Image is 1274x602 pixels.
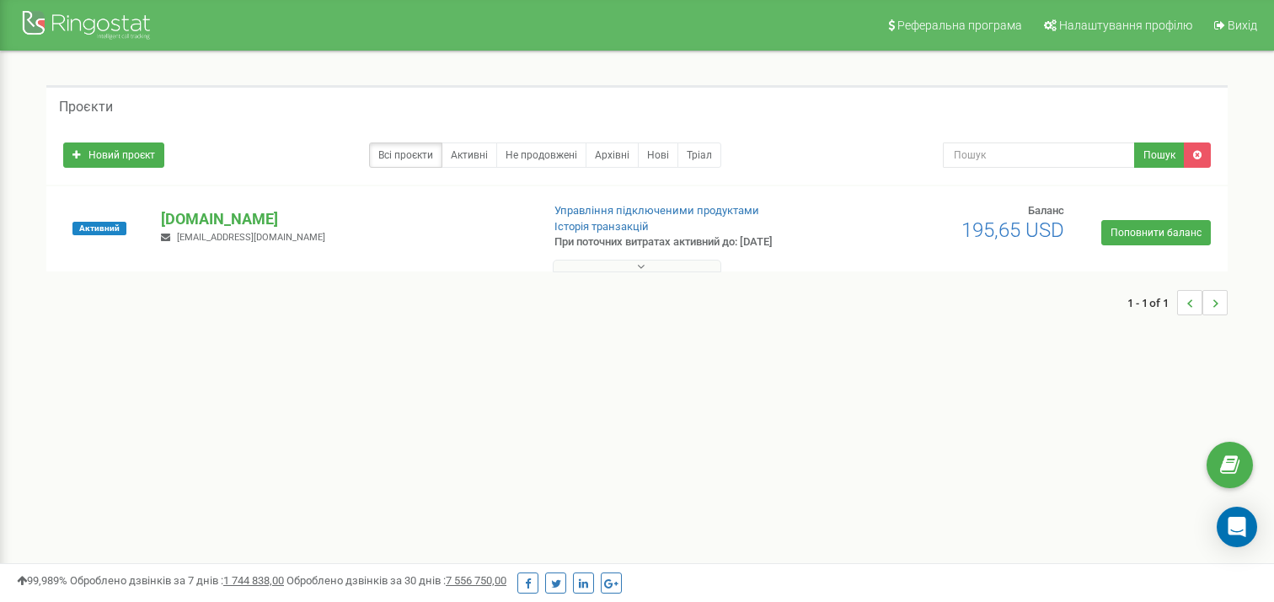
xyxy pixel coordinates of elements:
input: Пошук [943,142,1135,168]
a: Новий проєкт [63,142,164,168]
a: Всі проєкти [369,142,442,168]
span: [EMAIL_ADDRESS][DOMAIN_NAME] [177,232,325,243]
span: Вихід [1228,19,1257,32]
a: Нові [638,142,678,168]
a: Архівні [586,142,639,168]
span: Реферальна програма [897,19,1022,32]
span: Баланс [1028,204,1064,217]
nav: ... [1127,273,1228,332]
span: Оброблено дзвінків за 30 днів : [286,574,506,587]
span: Оброблено дзвінків за 7 днів : [70,574,284,587]
a: Поповнити баланс [1101,220,1211,245]
a: Тріал [677,142,721,168]
span: Активний [72,222,126,235]
span: 195,65 USD [961,218,1064,242]
u: 7 556 750,00 [446,574,506,587]
h5: Проєкти [59,99,113,115]
a: Не продовжені [496,142,586,168]
u: 1 744 838,00 [223,574,284,587]
a: Активні [442,142,497,168]
span: Налаштування профілю [1059,19,1192,32]
a: Управління підключеними продуктами [554,204,759,217]
a: Історія транзакцій [554,220,649,233]
span: 99,989% [17,574,67,587]
span: 1 - 1 of 1 [1127,290,1177,315]
p: При поточних витратах активний до: [DATE] [554,234,822,250]
button: Пошук [1134,142,1185,168]
p: [DOMAIN_NAME] [161,208,527,230]
div: Open Intercom Messenger [1217,507,1257,547]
